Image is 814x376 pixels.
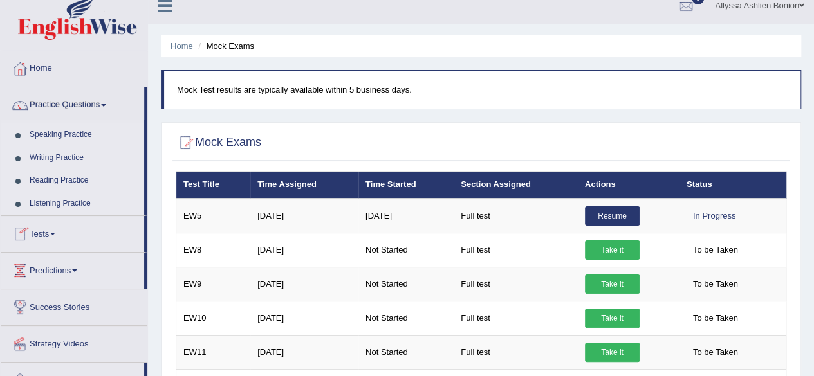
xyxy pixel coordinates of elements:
td: [DATE] [250,233,358,267]
a: Take it [585,274,640,294]
a: Tests [1,216,144,248]
a: Listening Practice [24,192,144,215]
td: Full test [454,301,578,335]
th: Actions [578,172,680,199]
th: Test Title [176,172,251,199]
td: Full test [454,267,578,301]
td: Not Started [358,301,454,335]
td: Full test [454,199,578,233]
th: Time Started [358,172,454,199]
td: Not Started [358,335,454,369]
td: Not Started [358,233,454,267]
td: EW5 [176,199,251,233]
a: Practice Questions [1,87,144,120]
td: [DATE] [250,335,358,369]
a: Home [171,41,193,51]
a: Speaking Practice [24,123,144,147]
td: Full test [454,233,578,267]
td: [DATE] [250,301,358,335]
li: Mock Exams [195,40,254,52]
td: [DATE] [250,267,358,301]
th: Status [680,172,786,199]
span: To be Taken [687,274,745,294]
a: Success Stories [1,289,147,321]
a: Take it [585,309,640,328]
td: EW10 [176,301,251,335]
a: Strategy Videos [1,326,147,358]
a: Take it [585,240,640,260]
span: To be Taken [687,240,745,260]
td: EW9 [176,267,251,301]
span: To be Taken [687,343,745,362]
div: In Progress [687,206,742,226]
a: Predictions [1,253,144,285]
a: Home [1,51,147,83]
td: EW8 [176,233,251,267]
a: Writing Practice [24,147,144,170]
td: Not Started [358,267,454,301]
td: Full test [454,335,578,369]
td: [DATE] [250,199,358,233]
th: Time Assigned [250,172,358,199]
h2: Mock Exams [176,133,261,152]
td: [DATE] [358,199,454,233]
p: Mock Test results are typically available within 5 business days. [177,84,788,96]
td: EW11 [176,335,251,369]
th: Section Assigned [454,172,578,199]
a: Resume [585,206,640,226]
a: Take it [585,343,640,362]
span: To be Taken [687,309,745,328]
a: Reading Practice [24,169,144,192]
